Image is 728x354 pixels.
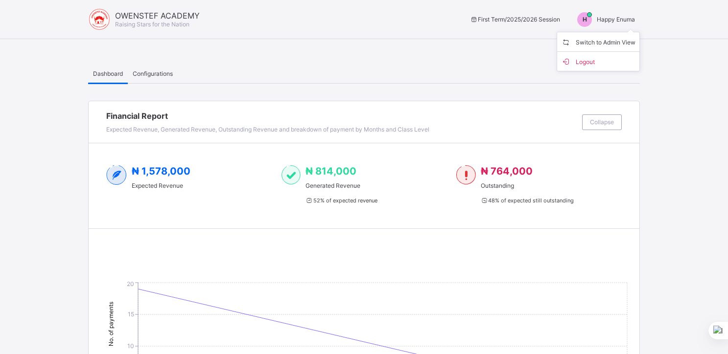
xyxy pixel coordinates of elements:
[561,36,635,47] span: Switch to Admin View
[107,302,115,346] tspan: No. of payments
[106,126,429,133] span: Expected Revenue, Generated Revenue, Outstanding Revenue and breakdown of payment by Months and C...
[305,165,356,177] span: ₦ 814,000
[557,52,639,71] li: dropdown-list-item-buttom-1
[481,182,574,189] span: Outstanding
[481,165,533,177] span: ₦ 764,000
[106,111,577,121] span: Financial Report
[305,197,377,204] span: 52 % of expected revenue
[106,165,127,185] img: expected-2.4343d3e9d0c965b919479240f3db56ac.svg
[561,56,635,67] span: Logout
[470,16,560,23] span: session/term information
[456,165,475,185] img: outstanding-1.146d663e52f09953f639664a84e30106.svg
[305,182,377,189] span: Generated Revenue
[115,11,200,21] span: OWENSTEF ACADEMY
[133,70,173,77] span: Configurations
[282,165,301,185] img: paid-1.3eb1404cbcb1d3b736510a26bbfa3ccb.svg
[127,280,134,288] tspan: 20
[590,118,614,126] span: Collapse
[132,165,190,177] span: ₦ 1,578,000
[557,32,639,52] li: dropdown-list-item-name-0
[115,21,189,28] span: Raising Stars for the Nation
[481,197,574,204] span: 48 % of expected still outstanding
[127,342,134,350] tspan: 10
[597,16,635,23] span: Happy Enuma
[128,310,134,318] tspan: 15
[132,182,190,189] span: Expected Revenue
[93,70,123,77] span: Dashboard
[583,16,587,23] span: H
